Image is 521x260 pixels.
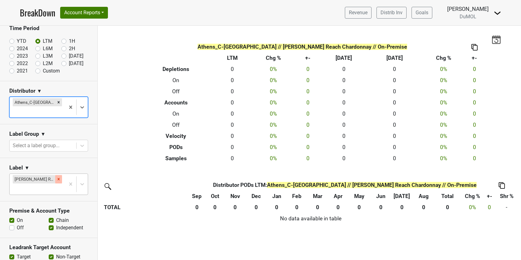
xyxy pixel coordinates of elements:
[467,75,482,86] td: 0
[369,86,420,97] td: 0
[494,9,501,17] img: Dropdown Menu
[17,45,28,52] label: 2024
[137,86,215,97] th: Off
[215,75,250,86] td: 0
[469,204,476,210] span: 0%
[250,97,297,108] td: 0 %
[420,97,467,108] td: 0 %
[102,191,188,202] th: &nbsp;: activate to sort column ascending
[348,202,371,213] th: 0
[420,119,467,130] td: 0 %
[369,153,420,164] td: 0
[376,7,407,19] a: Distrib Inv
[460,14,476,20] span: DuMOL
[420,153,467,164] td: 0 %
[420,64,467,75] td: 0 %
[56,224,83,231] label: Independent
[102,181,112,191] img: filter
[297,97,318,108] td: 0
[391,202,412,213] th: 0
[495,191,519,202] th: Shr %: activate to sort column ascending
[488,204,491,210] span: 0
[137,119,215,130] th: Off
[205,202,224,213] th: 0
[420,108,467,119] td: 0 %
[434,191,461,202] th: Total: activate to sort column ascending
[55,175,62,183] div: Remove Wester Reach Chardonnay
[198,44,407,50] span: Athens_C-[GEOGRAPHIC_DATA] // [PERSON_NAME] Reach Chardonnay // On-Premise
[318,142,369,153] td: 0
[69,60,83,67] label: [DATE]
[307,202,328,213] th: 0
[318,86,369,97] td: 0
[467,108,482,119] td: 0
[56,217,69,224] label: Chain
[348,191,371,202] th: May: activate to sort column ascending
[250,108,297,119] td: 0 %
[297,75,318,86] td: 0
[412,191,434,202] th: Aug: activate to sort column ascending
[484,191,495,202] th: +-: activate to sort column ascending
[369,75,420,86] td: 0
[102,213,519,224] td: No data available in table
[20,6,55,19] a: BreakDown
[318,119,369,130] td: 0
[467,64,482,75] td: 0
[9,208,88,214] h3: Premise & Account Type
[447,5,489,13] div: [PERSON_NAME]
[250,142,297,153] td: 0 %
[205,191,224,202] th: Oct: activate to sort column ascending
[24,164,29,172] span: ▼
[461,191,485,202] th: Chg %: activate to sort column ascending
[17,60,28,67] label: 2022
[420,86,467,97] td: 0 %
[287,202,307,213] th: 0
[250,75,297,86] td: 0 %
[69,37,75,45] label: 1H
[9,25,88,32] h3: Time Period
[267,182,477,188] span: Athens_C-[GEOGRAPHIC_DATA] // [PERSON_NAME] Reach Chardonnay // On-Premise
[246,202,267,213] th: 0
[43,60,53,67] label: L2M
[297,64,318,75] td: 0
[17,67,28,75] label: 2021
[297,130,318,142] td: 0
[188,202,205,213] th: 0
[420,142,467,153] td: 0 %
[17,52,28,60] label: 2023
[328,202,348,213] th: 0
[137,142,215,153] th: PODs
[225,202,246,213] th: 0
[318,153,369,164] td: 0
[318,64,369,75] td: 0
[467,130,482,142] td: 0
[137,153,215,164] th: Samples
[215,130,250,142] td: 0
[467,52,482,64] th: +-
[369,119,420,130] td: 0
[13,175,55,183] div: [PERSON_NAME] Reach Chardonnay
[69,45,75,52] label: 2H
[250,52,297,64] th: Chg %
[13,98,55,106] div: Athens_C-[GEOGRAPHIC_DATA]
[215,64,250,75] td: 0
[55,98,62,106] div: Remove Athens_C-TN
[412,202,434,213] th: 0
[37,87,42,95] span: ▼
[345,7,372,19] a: Revenue
[246,191,267,202] th: Dec: activate to sort column ascending
[467,153,482,164] td: 0
[9,131,39,137] h3: Label Group
[420,130,467,142] td: 0 %
[467,86,482,97] td: 0
[467,142,482,153] td: 0
[434,202,461,213] th: 0
[369,97,420,108] td: 0
[250,153,297,164] td: 0 %
[371,202,391,213] th: 0
[41,130,46,138] span: ▼
[250,119,297,130] td: 0 %
[369,108,420,119] td: 0
[137,130,215,142] th: Velocity
[287,191,307,202] th: Feb: activate to sort column ascending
